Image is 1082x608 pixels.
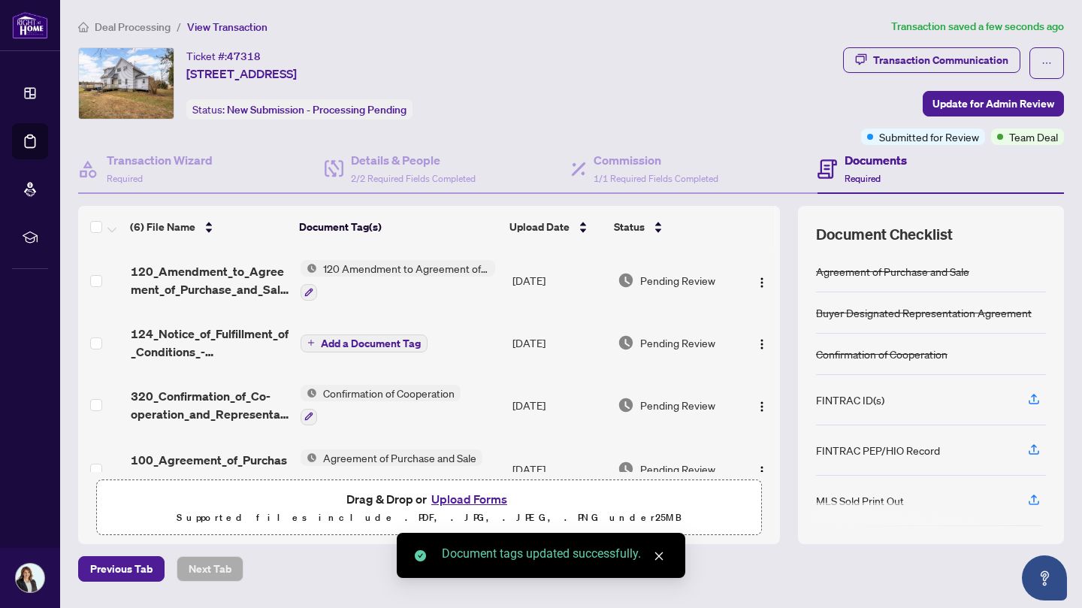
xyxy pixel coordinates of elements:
[506,248,612,313] td: [DATE]
[78,22,89,32] span: home
[321,338,421,349] span: Add a Document Tag
[614,219,645,235] span: Status
[506,313,612,373] td: [DATE]
[301,449,482,490] button: Status IconAgreement of Purchase and Sale
[317,449,482,466] span: Agreement of Purchase and Sale
[816,346,948,362] div: Confirmation of Cooperation
[932,92,1054,116] span: Update for Admin Review
[16,564,44,592] img: Profile Icon
[301,334,428,352] button: Add a Document Tag
[186,99,413,119] div: Status:
[843,47,1020,73] button: Transaction Communication
[131,451,289,487] span: 100_Agreement_of_Purchase_and_Sale_-_PropTx-OREA__22___1___1___1___1__1.pdf
[186,65,297,83] span: [STREET_ADDRESS]
[97,480,761,536] span: Drag & Drop orUpload FormsSupported files include .PDF, .JPG, .JPEG, .PNG under25MB
[307,339,315,346] span: plus
[618,272,634,289] img: Document Status
[351,151,476,169] h4: Details & People
[816,392,884,408] div: FINTRAC ID(s)
[640,334,715,351] span: Pending Review
[756,465,768,477] img: Logo
[640,397,715,413] span: Pending Review
[131,262,289,298] span: 120_Amendment_to_Agreement_of_Purchase_and_Sale_-_A_-_PropTx-[PERSON_NAME].pdf
[503,206,608,248] th: Upload Date
[106,509,752,527] p: Supported files include .PDF, .JPG, .JPEG, .PNG under 25 MB
[654,551,664,561] span: close
[1041,58,1052,68] span: ellipsis
[95,20,171,34] span: Deal Processing
[415,550,426,561] span: check-circle
[756,401,768,413] img: Logo
[442,545,667,563] div: Document tags updated successfully.
[301,260,495,301] button: Status Icon120 Amendment to Agreement of Purchase and Sale
[1022,555,1067,600] button: Open asap
[293,206,504,248] th: Document Tag(s)
[608,206,739,248] th: Status
[301,385,317,401] img: Status Icon
[90,557,153,581] span: Previous Tab
[594,173,718,184] span: 1/1 Required Fields Completed
[187,20,267,34] span: View Transaction
[618,461,634,477] img: Document Status
[301,449,317,466] img: Status Icon
[131,387,289,423] span: 320_Confirmation_of_Co-operation_and_Representation_-_Buyer_Seller_-_PropTx-OREA__21_ 1 2.pdf
[227,103,407,116] span: New Submission - Processing Pending
[816,442,940,458] div: FINTRAC PEP/HIO Record
[506,437,612,502] td: [DATE]
[594,151,718,169] h4: Commission
[12,11,48,39] img: logo
[879,129,979,145] span: Submitted for Review
[816,224,953,245] span: Document Checklist
[317,385,461,401] span: Confirmation of Cooperation
[317,260,495,277] span: 120 Amendment to Agreement of Purchase and Sale
[923,91,1064,116] button: Update for Admin Review
[78,556,165,582] button: Previous Tab
[750,393,774,417] button: Logo
[756,277,768,289] img: Logo
[891,18,1064,35] article: Transaction saved a few seconds ago
[427,489,512,509] button: Upload Forms
[750,457,774,481] button: Logo
[107,173,143,184] span: Required
[845,173,881,184] span: Required
[618,334,634,351] img: Document Status
[79,48,174,119] img: IMG-X12021689_1.jpg
[351,173,476,184] span: 2/2 Required Fields Completed
[750,331,774,355] button: Logo
[618,397,634,413] img: Document Status
[816,263,969,280] div: Agreement of Purchase and Sale
[509,219,570,235] span: Upload Date
[346,489,512,509] span: Drag & Drop or
[107,151,213,169] h4: Transaction Wizard
[130,219,195,235] span: (6) File Name
[177,18,181,35] li: /
[301,333,428,352] button: Add a Document Tag
[845,151,907,169] h4: Documents
[1009,129,1058,145] span: Team Deal
[640,272,715,289] span: Pending Review
[131,325,289,361] span: 124_Notice_of_Fulfillment_of_Conditions_-_Agreement_of_Purchase_and_Sale_-_A_-_PropTx-[PERSON_NAM...
[816,492,904,509] div: MLS Sold Print Out
[301,260,317,277] img: Status Icon
[124,206,293,248] th: (6) File Name
[750,268,774,292] button: Logo
[756,338,768,350] img: Logo
[640,461,715,477] span: Pending Review
[651,548,667,564] a: Close
[506,373,612,437] td: [DATE]
[227,50,261,63] span: 47318
[186,47,261,65] div: Ticket #:
[177,556,243,582] button: Next Tab
[301,385,461,425] button: Status IconConfirmation of Cooperation
[816,304,1032,321] div: Buyer Designated Representation Agreement
[873,48,1008,72] div: Transaction Communication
